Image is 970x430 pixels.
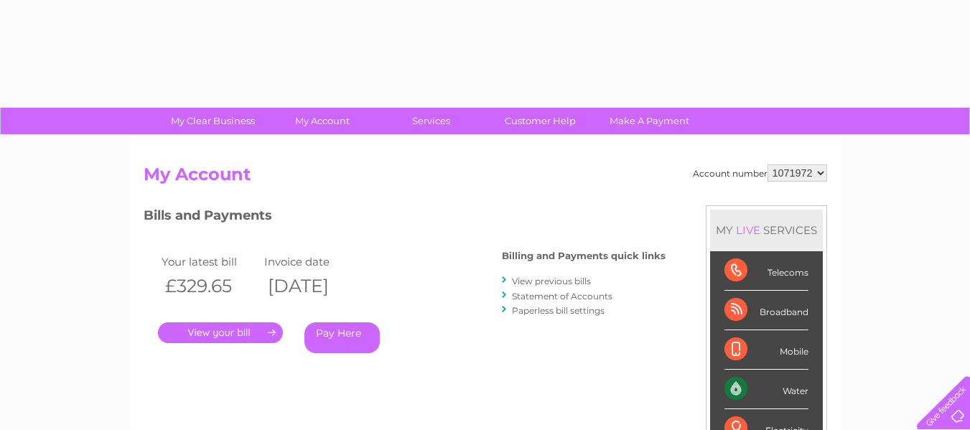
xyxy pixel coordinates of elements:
th: £329.65 [158,271,261,301]
a: . [158,322,283,343]
a: Customer Help [481,108,600,134]
a: Paperless bill settings [512,305,605,316]
a: My Clear Business [154,108,272,134]
div: Account number [693,164,827,182]
div: Broadband [724,291,808,330]
a: Make A Payment [590,108,709,134]
h3: Bills and Payments [144,205,666,230]
a: Statement of Accounts [512,291,612,302]
a: Services [372,108,490,134]
td: Your latest bill [158,252,261,271]
div: Telecoms [724,251,808,291]
th: [DATE] [261,271,364,301]
a: My Account [263,108,381,134]
div: Mobile [724,330,808,370]
h2: My Account [144,164,827,192]
div: LIVE [733,223,763,237]
a: View previous bills [512,276,591,286]
h4: Billing and Payments quick links [502,251,666,261]
div: Water [724,370,808,409]
div: MY SERVICES [710,210,823,251]
td: Invoice date [261,252,364,271]
a: Pay Here [304,322,380,353]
